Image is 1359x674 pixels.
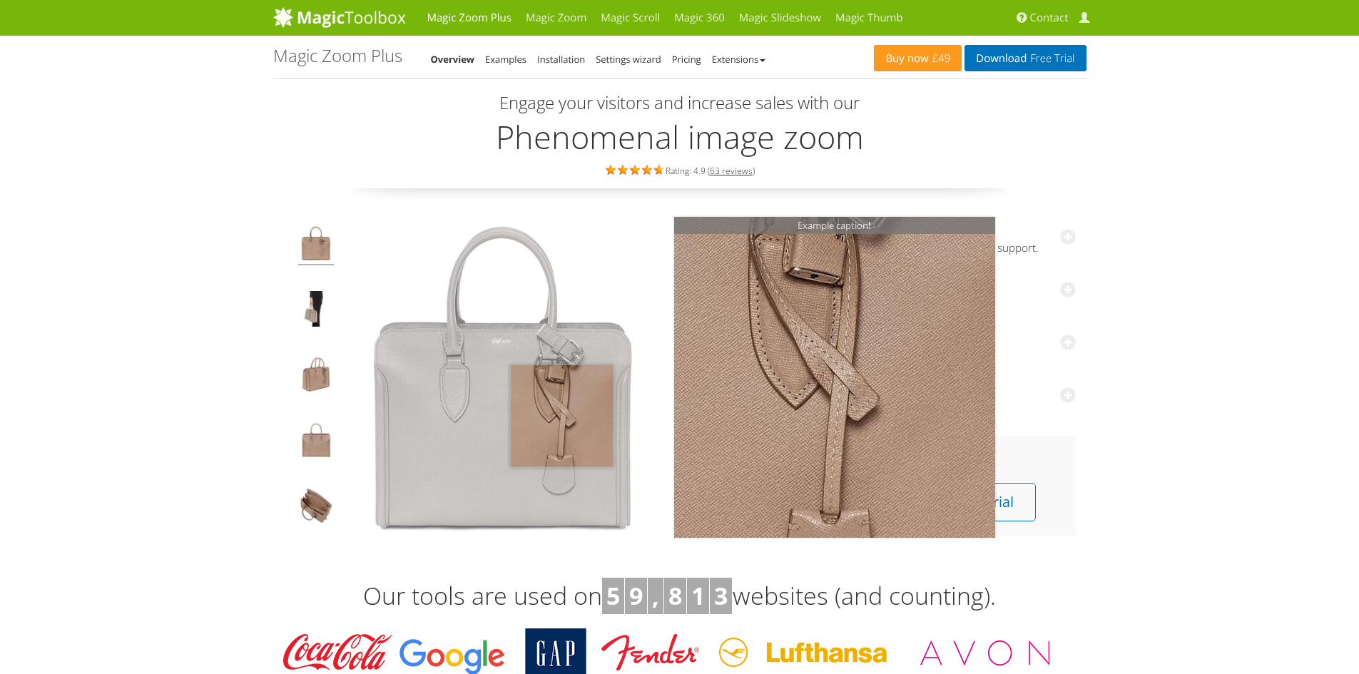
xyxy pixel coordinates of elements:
span: Free Trial [1027,53,1074,64]
b: 5 [606,579,620,612]
a: Adaptive and responsiveFully responsive image zoomer with mobile gestures and retina support. [691,215,1076,255]
h3: Engage your visitors and increase sales with our [277,93,1083,112]
a: Overview [431,53,475,66]
span: Join the company of Google, Coca-Cola and 40,000+ others [691,347,1076,361]
h2: Phenomenal image zoom [273,119,1086,155]
span: Fully responsive image zoomer with mobile gestures and retina support. [691,241,1076,255]
a: Settings wizard [596,53,661,66]
h3: Our tools are used on websites (and counting). [273,578,1086,615]
h1: Magic Zoom Plus [273,46,402,65]
img: JavaScript zoom tool example [298,488,334,528]
img: MagicToolbox.com - Image tools for your website [273,6,406,28]
a: 63 reviews [710,165,753,177]
b: 1 [691,579,705,612]
span: £49 [929,53,951,64]
a: View Pricing [731,483,855,521]
a: Installation [537,53,585,66]
a: Fast and sophisticatedBeautifully refined and customizable with CSS [691,267,1076,308]
b: 8 [668,579,682,612]
h3: Get Magic Zoom Plus [DATE]! [705,448,1062,466]
img: Magic Zoom Plus Demo [342,217,663,538]
div: Rating: 4.9 ( ) [273,162,1086,178]
a: Examples [485,53,526,66]
a: Download free trial [865,483,1036,521]
a: Buy now£49 [874,45,962,71]
span: Beautifully refined and customizable with CSS [691,294,1076,308]
img: jQuery image zoom example [298,357,334,397]
b: , [652,579,659,612]
a: Used by the bestJoin the company of Google, Coca-Cola and 40,000+ others [691,320,1076,361]
img: JavaScript image zoom example [298,291,334,331]
img: Product image zoom example [298,225,334,265]
span: Contact [1030,11,1069,25]
a: Get started in minutesWithout writing a single line of code. [691,373,1076,414]
b: 3 [714,579,728,612]
img: Hover image zoom example [298,422,334,462]
a: DownloadFree Trial [964,45,1086,71]
b: 9 [629,579,643,612]
span: Without writing a single line of code. [691,399,1076,414]
a: Extensions [712,53,765,66]
a: Magic Zoom Plus DemoMagic Zoom Plus Demo [342,217,663,538]
a: Pricing [672,53,701,66]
